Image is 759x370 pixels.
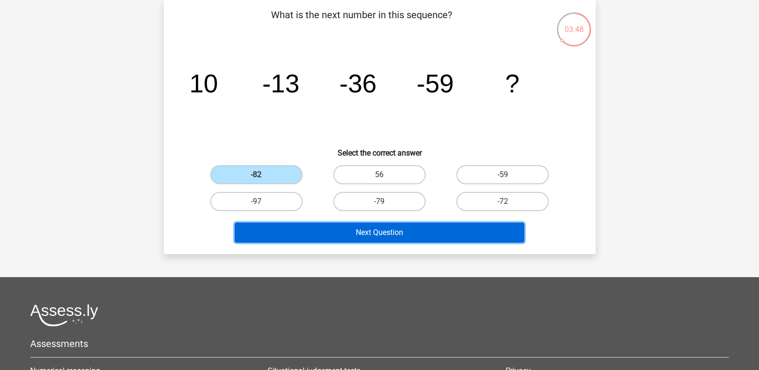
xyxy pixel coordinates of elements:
[189,69,218,98] tspan: 10
[179,141,580,157] h6: Select the correct answer
[339,69,376,98] tspan: -36
[456,192,549,211] label: -72
[456,165,549,184] label: -59
[210,165,303,184] label: -82
[30,304,98,326] img: Assessly logo
[235,223,524,243] button: Next Question
[179,8,544,36] p: What is the next number in this sequence?
[262,69,299,98] tspan: -13
[505,69,520,98] tspan: ?
[30,338,729,349] h5: Assessments
[210,192,303,211] label: -97
[333,192,426,211] label: -79
[556,11,592,35] div: 03:48
[417,69,454,98] tspan: -59
[333,165,426,184] label: 56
